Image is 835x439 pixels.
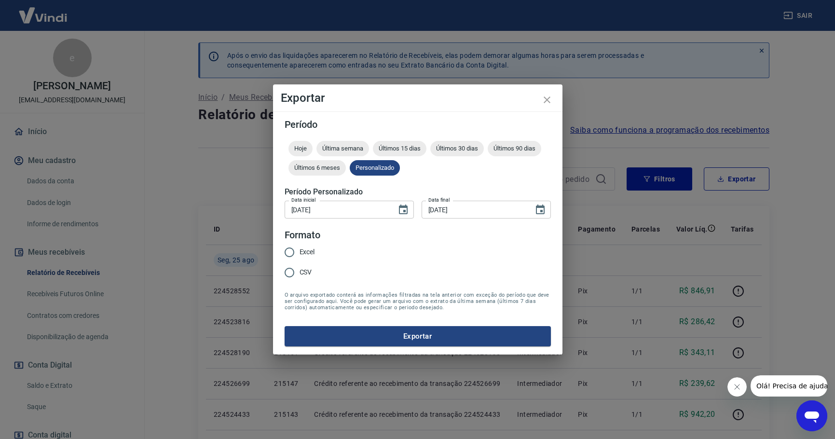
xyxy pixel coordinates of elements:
div: Últimos 30 dias [430,141,484,156]
span: Últimos 15 dias [373,145,426,152]
div: Últimos 15 dias [373,141,426,156]
span: Hoje [288,145,313,152]
div: Personalizado [350,160,400,176]
span: Últimos 30 dias [430,145,484,152]
h4: Exportar [281,92,555,104]
span: Últimos 6 meses [288,164,346,171]
span: Personalizado [350,164,400,171]
span: Últimos 90 dias [488,145,541,152]
div: Última semana [316,141,369,156]
input: DD/MM/YYYY [285,201,390,219]
span: Olá! Precisa de ajuda? [6,7,81,14]
iframe: Mensagem da empresa [751,375,827,397]
span: CSV [300,267,312,277]
iframe: Fechar mensagem [727,377,747,397]
div: Últimos 90 dias [488,141,541,156]
span: O arquivo exportado conterá as informações filtradas na tela anterior com exceção do período que ... [285,292,551,311]
div: Hoje [288,141,313,156]
label: Data inicial [291,196,316,204]
span: Excel [300,247,315,257]
div: Últimos 6 meses [288,160,346,176]
input: DD/MM/YYYY [422,201,527,219]
button: Exportar [285,326,551,346]
button: Choose date, selected date is 25 de ago de 2025 [394,200,413,219]
h5: Período Personalizado [285,187,551,197]
h5: Período [285,120,551,129]
button: Choose date, selected date is 25 de ago de 2025 [531,200,550,219]
span: Última semana [316,145,369,152]
label: Data final [428,196,450,204]
legend: Formato [285,228,321,242]
button: close [535,88,559,111]
iframe: Botão para abrir a janela de mensagens [796,400,827,431]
